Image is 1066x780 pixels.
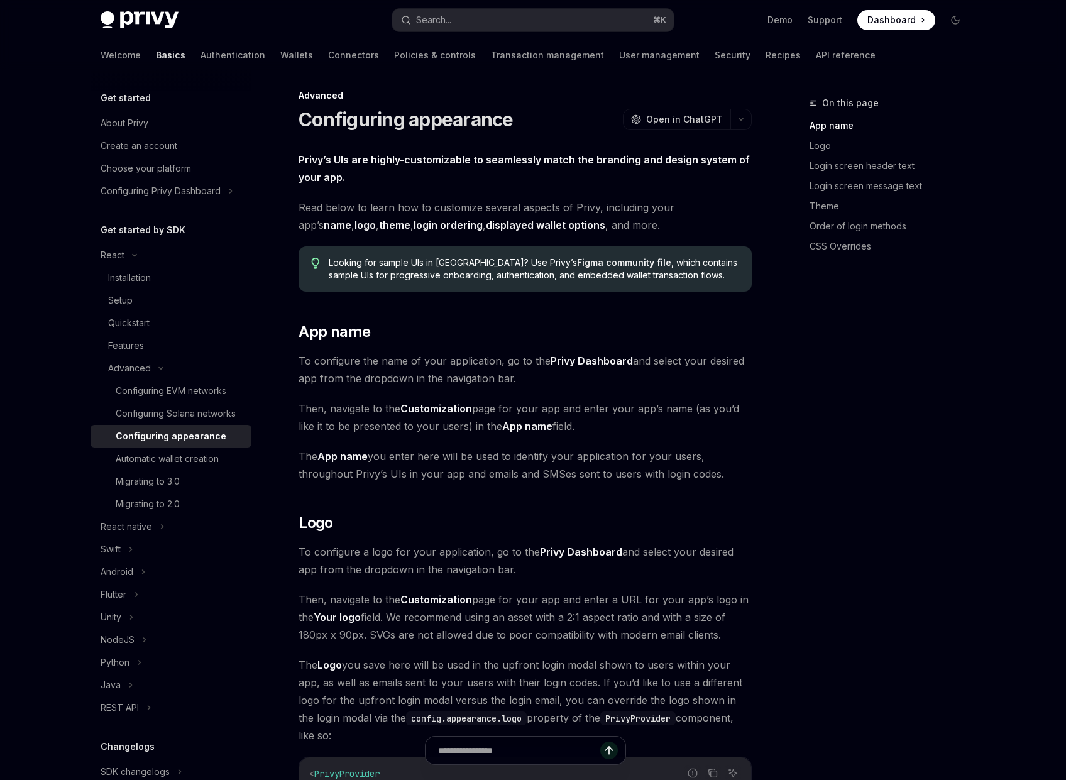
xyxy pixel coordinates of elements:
[406,711,527,725] code: config.appearance.logo
[400,402,472,415] strong: Customization
[201,40,265,70] a: Authentication
[116,383,226,398] div: Configuring EVM networks
[101,678,121,693] div: Java
[91,493,251,515] a: Migrating to 2.0
[156,40,185,70] a: Basics
[767,14,793,26] a: Demo
[116,429,226,444] div: Configuring appearance
[299,400,752,435] span: Then, navigate to the page for your app and enter your app’s name (as you’d like it to be present...
[91,312,251,334] a: Quickstart
[101,11,179,29] img: dark logo
[623,109,730,130] button: Open in ChatGPT
[101,248,124,263] div: React
[324,219,351,232] a: name
[108,338,144,353] div: Features
[392,9,674,31] button: Search...⌘K
[577,257,671,268] a: Figma community file
[91,380,251,402] a: Configuring EVM networks
[314,611,361,623] strong: Your logo
[91,425,251,448] a: Configuring appearance
[810,216,975,236] a: Order of login methods
[354,219,376,232] a: logo
[816,40,876,70] a: API reference
[91,402,251,425] a: Configuring Solana networks
[108,270,151,285] div: Installation
[867,14,916,26] span: Dashboard
[101,610,121,625] div: Unity
[299,322,370,342] span: App name
[715,40,750,70] a: Security
[101,587,126,602] div: Flutter
[91,157,251,180] a: Choose your platform
[329,256,739,282] span: Looking for sample UIs in [GEOGRAPHIC_DATA]? Use Privy’s , which contains sample UIs for progress...
[101,564,133,580] div: Android
[311,258,320,269] svg: Tip
[857,10,935,30] a: Dashboard
[101,700,139,715] div: REST API
[101,542,121,557] div: Swift
[116,497,180,512] div: Migrating to 2.0
[379,219,410,232] a: theme
[116,451,219,466] div: Automatic wallet creation
[328,40,379,70] a: Connectors
[299,513,333,533] span: Logo
[810,116,975,136] a: App name
[653,15,666,25] span: ⌘ K
[116,474,180,489] div: Migrating to 3.0
[810,196,975,216] a: Theme
[822,96,879,111] span: On this page
[91,448,251,470] a: Automatic wallet creation
[299,591,752,644] span: Then, navigate to the page for your app and enter a URL for your app’s logo in the field. We reco...
[299,199,752,234] span: Read below to learn how to customize several aspects of Privy, including your app’s , , , , , and...
[808,14,842,26] a: Support
[101,764,170,779] div: SDK changelogs
[280,40,313,70] a: Wallets
[91,334,251,357] a: Features
[101,40,141,70] a: Welcome
[619,40,700,70] a: User management
[91,266,251,289] a: Installation
[101,222,185,238] h5: Get started by SDK
[91,112,251,135] a: About Privy
[299,656,752,744] span: The you save here will be used in the upfront login modal shown to users within your app, as well...
[810,136,975,156] a: Logo
[116,406,236,421] div: Configuring Solana networks
[646,113,723,126] span: Open in ChatGPT
[101,116,148,131] div: About Privy
[600,742,618,759] button: Send message
[101,91,151,106] h5: Get started
[101,632,135,647] div: NodeJS
[299,108,514,131] h1: Configuring appearance
[299,352,752,387] span: To configure the name of your application, go to the and select your desired app from the dropdow...
[108,361,151,376] div: Advanced
[414,219,483,232] a: login ordering
[317,659,342,671] strong: Logo
[299,153,750,184] strong: Privy’s UIs are highly-customizable to seamlessly match the branding and design system of your app.
[540,546,622,558] strong: Privy Dashboard
[400,593,472,606] strong: Customization
[810,176,975,196] a: Login screen message text
[810,236,975,256] a: CSS Overrides
[394,40,476,70] a: Policies & controls
[551,354,633,367] strong: Privy Dashboard
[108,293,133,308] div: Setup
[502,420,552,432] strong: App name
[810,156,975,176] a: Login screen header text
[600,711,676,725] code: PrivyProvider
[101,184,221,199] div: Configuring Privy Dashboard
[486,219,605,232] a: displayed wallet options
[101,739,155,754] h5: Changelogs
[416,13,451,28] div: Search...
[317,450,368,463] strong: App name
[491,40,604,70] a: Transaction management
[766,40,801,70] a: Recipes
[299,89,752,102] div: Advanced
[108,316,150,331] div: Quickstart
[91,470,251,493] a: Migrating to 3.0
[101,519,152,534] div: React native
[101,138,177,153] div: Create an account
[91,289,251,312] a: Setup
[299,543,752,578] span: To configure a logo for your application, go to the and select your desired app from the dropdown...
[945,10,965,30] button: Toggle dark mode
[299,448,752,483] span: The you enter here will be used to identify your application for your users, throughout Privy’s U...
